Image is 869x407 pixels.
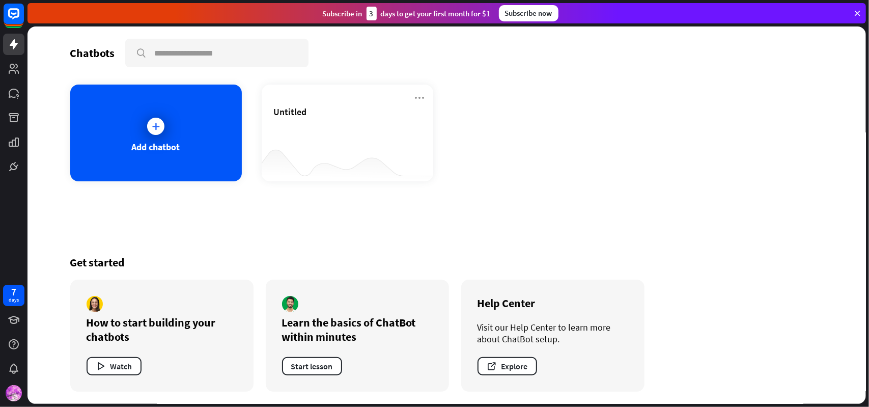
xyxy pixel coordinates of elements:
[499,5,558,21] div: Subscribe now
[8,4,39,35] button: Open LiveChat chat widget
[478,357,537,375] button: Explore
[87,357,142,375] button: Watch
[70,46,115,60] div: Chatbots
[87,315,237,344] div: How to start building your chatbots
[132,141,180,153] div: Add chatbot
[282,315,433,344] div: Learn the basics of ChatBot within minutes
[282,296,298,312] img: author
[478,321,628,345] div: Visit our Help Center to learn more about ChatBot setup.
[323,7,491,20] div: Subscribe in days to get your first month for $1
[274,106,307,118] span: Untitled
[367,7,377,20] div: 3
[70,255,824,269] div: Get started
[11,287,16,296] div: 7
[282,357,342,375] button: Start lesson
[9,296,19,304] div: days
[87,296,103,312] img: author
[478,296,628,310] div: Help Center
[3,285,24,306] a: 7 days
